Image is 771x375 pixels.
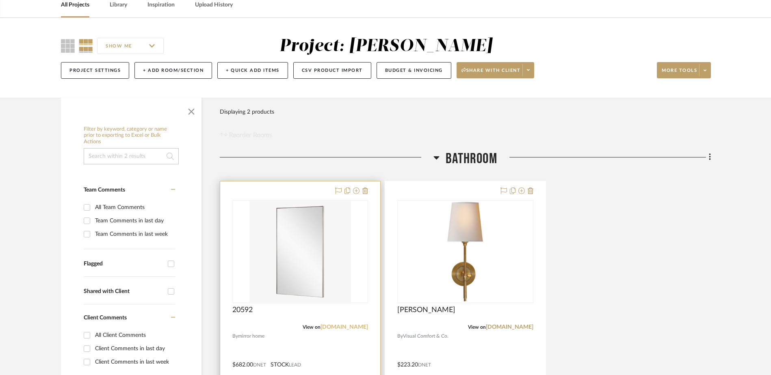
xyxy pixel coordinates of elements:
button: Share with client [457,62,535,78]
button: Close [183,102,199,118]
div: Client Comments in last day [95,342,173,355]
span: 20592 [232,306,253,315]
span: Reorder Rooms [229,130,272,140]
div: Displaying 2 products [220,104,274,120]
div: 0 [233,200,368,303]
div: Team Comments in last day [95,214,173,227]
span: Visual Comfort & Co. [403,332,448,340]
span: [PERSON_NAME] [397,306,455,315]
button: Reorder Rooms [220,130,272,140]
span: Team Comments [84,187,125,193]
button: Project Settings [61,62,129,79]
span: Bathroom [446,150,497,168]
h6: Filter by keyword, category or name prior to exporting to Excel or Bulk Actions [84,126,179,145]
span: View on [468,325,486,330]
button: + Add Room/Section [134,62,212,79]
span: mirror home [238,332,264,340]
div: Team Comments in last week [95,228,173,241]
button: + Quick Add Items [217,62,288,79]
img: 20592 [249,201,351,302]
span: View on [303,325,321,330]
span: Share with client [461,67,521,80]
div: Project: [PERSON_NAME] [279,38,492,55]
span: By [397,332,403,340]
a: [DOMAIN_NAME] [321,324,368,330]
div: Flagged [84,261,164,267]
button: More tools [657,62,711,78]
div: All Team Comments [95,201,173,214]
a: [DOMAIN_NAME] [486,324,533,330]
div: Shared with Client [84,288,164,295]
div: All Client Comments [95,329,173,342]
span: Client Comments [84,315,127,321]
button: CSV Product Import [293,62,371,79]
input: Search within 2 results [84,148,179,164]
img: Bryant Sconce [414,201,516,302]
span: More tools [662,67,697,80]
button: Budget & Invoicing [377,62,451,79]
div: Client Comments in last week [95,356,173,369]
span: By [232,332,238,340]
